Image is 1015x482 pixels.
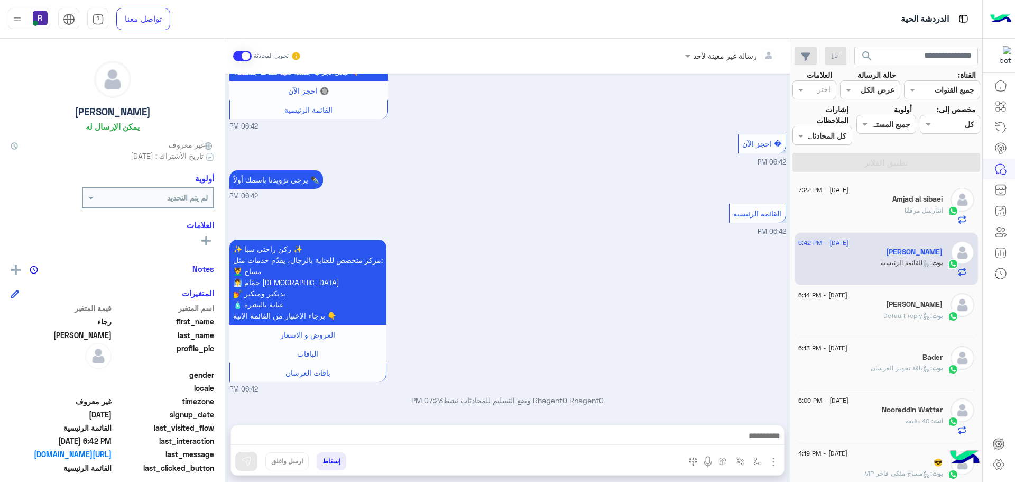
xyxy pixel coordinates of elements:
[229,395,786,406] p: Rhagent0 Rhagent0 وضع التسليم للمحادثات نشط
[932,259,943,267] span: بوت
[11,265,21,275] img: add
[11,316,112,327] span: رجاء
[195,174,214,183] h6: أولوية
[114,449,215,460] span: last_message
[30,266,38,274] img: notes
[241,456,252,467] img: send message
[11,462,112,474] span: القائمة الرئيسية
[992,46,1011,65] img: 322853014244696
[285,368,330,377] span: باقات العرسان
[114,462,215,474] span: last_clicked_button
[116,8,170,30] a: تواصل معنا
[767,456,780,468] img: send attachment
[798,185,848,195] span: [DATE] - 7:22 PM
[798,238,848,248] span: [DATE] - 6:42 PM
[958,69,976,80] label: القناة:
[229,240,386,325] p: 7/9/2025, 6:42 PM
[883,312,932,320] span: : Default reply
[75,106,151,118] h5: [PERSON_NAME]
[714,452,732,470] button: create order
[882,405,943,414] h5: Nooreddin Wattar
[689,458,697,466] img: make a call
[951,346,974,370] img: defaultAdmin.png
[792,153,980,172] button: تطبيق الفلاتر
[749,452,767,470] button: select flow
[798,396,848,405] span: [DATE] - 6:09 PM
[114,303,215,314] span: اسم المتغير
[948,259,958,269] img: WhatsApp
[182,288,214,298] h6: المتغيرات
[229,122,258,132] span: 06:42 PM
[85,343,112,369] img: defaultAdmin.png
[114,435,215,447] span: last_interaction
[792,104,848,126] label: إشارات الملاحظات
[114,330,215,341] span: last_name
[95,61,131,97] img: defaultAdmin.png
[114,422,215,433] span: last_visited_flow
[11,383,112,394] span: null
[732,452,749,470] button: Trigger scenario
[11,330,112,341] span: مصطفى
[951,241,974,265] img: defaultAdmin.png
[297,349,318,358] span: الباقات
[11,409,112,420] span: 2025-09-07T12:51:46.646Z
[288,86,329,95] span: 🔘 احجز الآن
[948,364,958,375] img: WhatsApp
[753,457,762,466] img: select flow
[758,158,786,166] span: 06:42 PM
[905,206,937,214] span: أرسل مرفقًا
[411,396,443,405] span: 07:23 PM
[114,396,215,407] span: timezone
[798,290,847,300] span: [DATE] - 6:14 PM
[169,139,214,150] span: غير معروف
[894,104,912,115] label: أولوية
[736,457,744,466] img: Trigger scenario
[951,293,974,317] img: defaultAdmin.png
[11,435,112,447] span: 2025-09-07T15:42:38.398Z
[114,316,215,327] span: first_name
[892,195,943,204] h5: Amjad al sibaei
[948,469,958,480] img: WhatsApp
[817,84,832,97] div: اختر
[265,452,309,470] button: ارسل واغلق
[990,8,1011,30] img: Logo
[11,449,112,460] a: [URL][DOMAIN_NAME]
[702,456,714,468] img: send voice note
[11,220,214,230] h6: العلامات
[933,417,943,425] span: انت
[114,383,215,394] span: locale
[11,303,112,314] span: قيمة المتغير
[33,11,48,25] img: userImage
[92,13,104,25] img: tab
[114,369,215,380] span: gender
[871,364,932,372] span: : باقة تجهيز العرسان
[798,343,847,353] span: [DATE] - 6:13 PM
[807,69,832,80] label: العلامات
[742,139,781,148] span: � احجز الآن
[861,50,873,62] span: search
[733,209,781,218] span: القائمة الرئيسية
[229,385,258,395] span: 06:42 PM
[11,13,24,26] img: profile
[932,469,943,477] span: بوت
[254,52,289,60] small: تحويل المحادثة
[758,228,786,235] span: 06:42 PM
[881,259,932,267] span: : القائمة الرئيسية
[946,440,983,477] img: hulul-logo.png
[948,206,958,216] img: WhatsApp
[284,105,333,114] span: القائمة الرئيسية
[86,122,140,131] h6: يمكن الإرسال له
[951,188,974,212] img: defaultAdmin.png
[63,13,75,25] img: tab
[718,457,727,466] img: create order
[948,416,958,427] img: WhatsApp
[937,206,943,214] span: انت
[317,452,346,470] button: إسقاط
[114,343,215,367] span: profile_pic
[948,311,958,322] img: WhatsApp
[11,369,112,380] span: null
[87,8,108,30] a: tab
[229,192,258,202] span: 06:42 PM
[114,409,215,420] span: signup_date
[11,396,112,407] span: غير معروف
